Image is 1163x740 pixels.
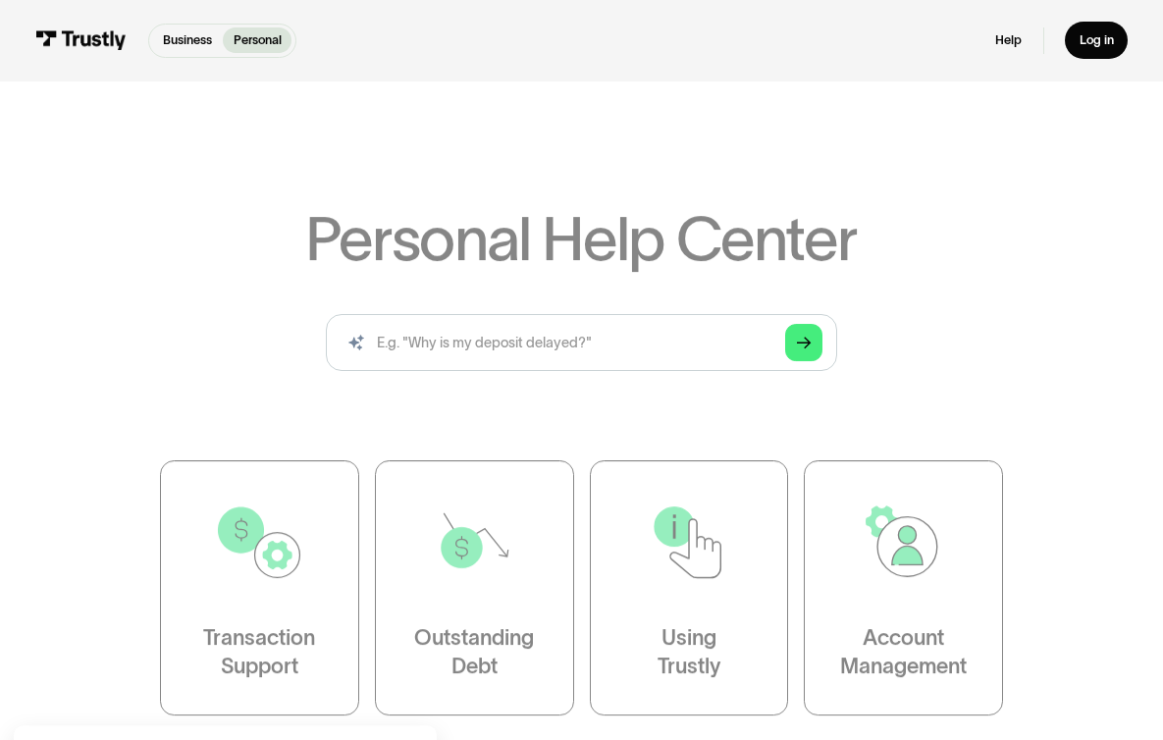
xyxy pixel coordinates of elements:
[160,460,359,715] a: TransactionSupport
[326,314,836,370] form: Search
[590,460,789,715] a: UsingTrustly
[203,623,315,679] div: Transaction Support
[163,31,212,50] p: Business
[375,460,574,715] a: OutstandingDebt
[35,30,127,50] img: Trustly Logo
[305,209,857,271] h1: Personal Help Center
[223,27,292,53] a: Personal
[995,32,1022,48] a: Help
[234,31,282,50] p: Personal
[326,314,836,370] input: search
[1065,22,1128,59] a: Log in
[840,623,967,679] div: Account Management
[804,460,1003,715] a: AccountManagement
[1080,32,1114,48] div: Log in
[658,623,720,679] div: Using Trustly
[414,623,534,679] div: Outstanding Debt
[152,27,223,53] a: Business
